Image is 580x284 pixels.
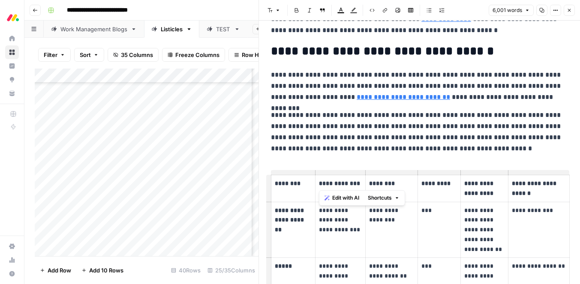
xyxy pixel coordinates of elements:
[121,51,153,59] span: 35 Columns
[5,7,19,28] button: Workspace: Monday.com
[493,6,522,14] span: 6,001 words
[368,194,392,202] span: Shortcuts
[168,263,204,277] div: 40 Rows
[204,263,258,277] div: 25/35 Columns
[161,25,183,33] div: Listicles
[5,10,21,25] img: Monday.com Logo
[5,45,19,59] a: Browse
[5,87,19,100] a: Your Data
[48,266,71,275] span: Add Row
[38,48,71,62] button: Filter
[44,21,144,38] a: Work Management Blogs
[74,48,104,62] button: Sort
[175,51,219,59] span: Freeze Columns
[162,48,225,62] button: Freeze Columns
[108,48,159,62] button: 35 Columns
[5,59,19,73] a: Insights
[364,192,403,203] button: Shortcuts
[80,51,91,59] span: Sort
[332,194,359,202] span: Edit with AI
[60,25,127,33] div: Work Management Blogs
[321,192,363,203] button: Edit with AI
[5,32,19,45] a: Home
[89,266,123,275] span: Add 10 Rows
[76,263,129,277] button: Add 10 Rows
[242,51,273,59] span: Row Height
[489,5,534,16] button: 6,001 words
[44,51,57,59] span: Filter
[144,21,199,38] a: Listicles
[5,239,19,253] a: Settings
[5,73,19,87] a: Opportunities
[5,253,19,267] a: Usage
[199,21,247,38] a: TEST
[35,263,76,277] button: Add Row
[216,25,231,33] div: TEST
[228,48,278,62] button: Row Height
[5,267,19,281] button: Help + Support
